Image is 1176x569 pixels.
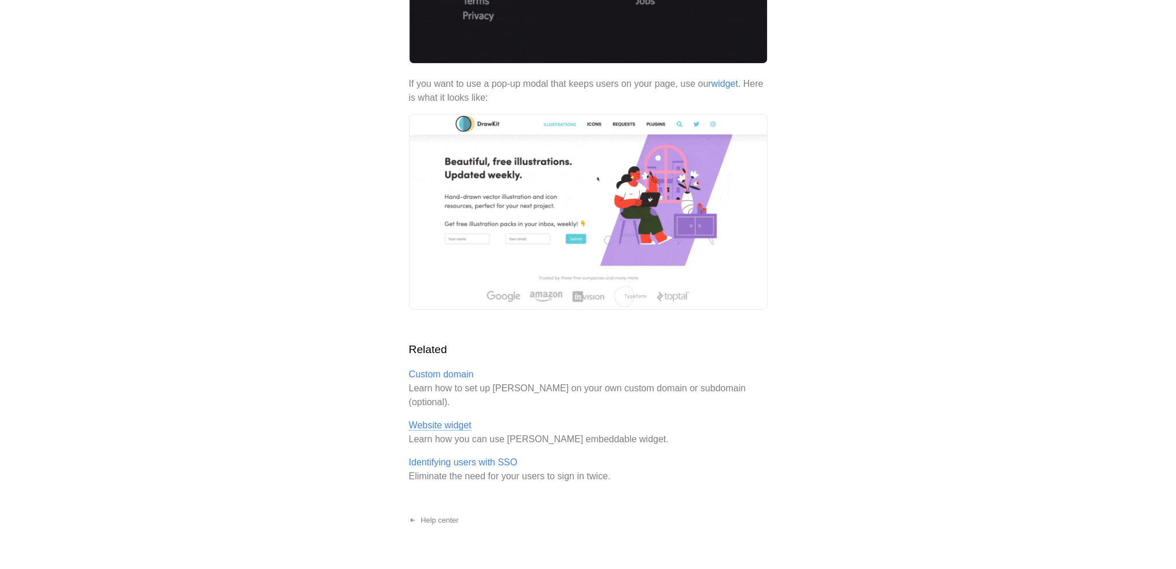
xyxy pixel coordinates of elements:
a: Identifying users with SSO [409,457,518,467]
p: Eliminate the need for your users to sign in twice. [409,456,768,483]
h2: Related [409,342,768,358]
a: Custom domain [409,369,474,379]
p: Learn how to set up [PERSON_NAME] on your own custom domain or subdomain (optional). [409,368,768,409]
p: If you want to use a pop-up modal that keeps users on your page, use our . Here is what it looks ... [409,77,768,105]
a: widget [712,79,738,89]
a: Website widget [409,420,471,431]
p: Learn how you can use [PERSON_NAME] embeddable widget. [409,419,768,446]
a: Help center [400,511,468,530]
img: Modal examples [409,114,768,310]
